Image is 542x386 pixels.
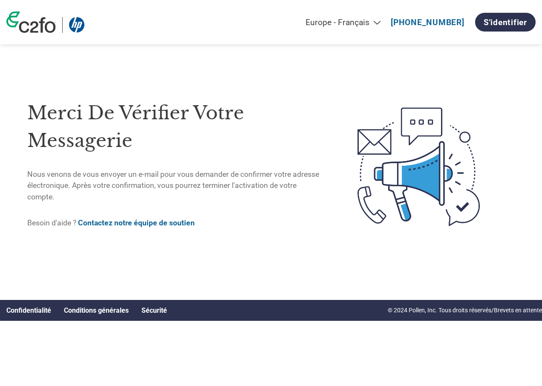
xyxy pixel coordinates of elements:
[27,217,323,228] p: Besoin d'aide ?
[6,12,56,33] img: c2fo logo
[475,13,536,32] a: S'identifier
[388,306,542,315] p: © 2024 Pollen, Inc. Tous droits réservés/Brevets en attente
[27,169,323,202] p: Nous venons de vous envoyer un e-mail pour vous demander de confirmer votre adresse électronique....
[141,306,167,314] a: Sécurité
[323,92,515,241] img: open-email
[69,17,84,33] img: HP
[6,306,51,314] a: Confidentialité
[27,99,323,154] h1: Merci de vérifier votre messagerie
[391,17,464,27] a: [PHONE_NUMBER]
[64,306,129,314] a: Conditions générales
[78,219,195,227] a: Contactez notre équipe de soutien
